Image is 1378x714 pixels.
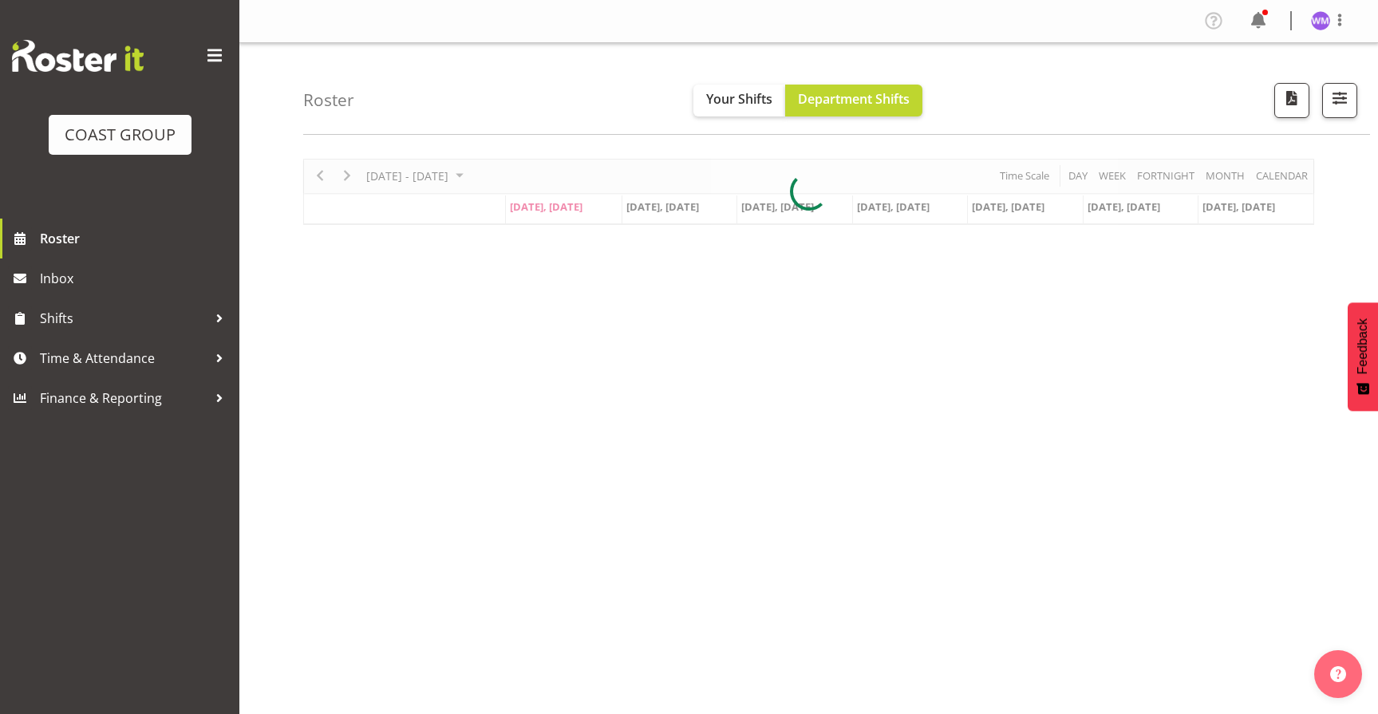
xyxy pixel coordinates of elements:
button: Feedback - Show survey [1348,302,1378,411]
span: Inbox [40,266,231,290]
span: Shifts [40,306,207,330]
div: COAST GROUP [65,123,176,147]
span: Feedback [1356,318,1370,374]
span: Roster [40,227,231,250]
button: Download a PDF of the roster according to the set date range. [1274,83,1309,118]
span: Department Shifts [798,90,910,108]
span: Your Shifts [706,90,772,108]
button: Your Shifts [693,85,785,116]
span: Finance & Reporting [40,386,207,410]
img: wendy-moyes1131.jpg [1311,11,1330,30]
span: Time & Attendance [40,346,207,370]
img: help-xxl-2.png [1330,666,1346,682]
img: Rosterit website logo [12,40,144,72]
h4: Roster [303,91,354,109]
button: Filter Shifts [1322,83,1357,118]
button: Department Shifts [785,85,922,116]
